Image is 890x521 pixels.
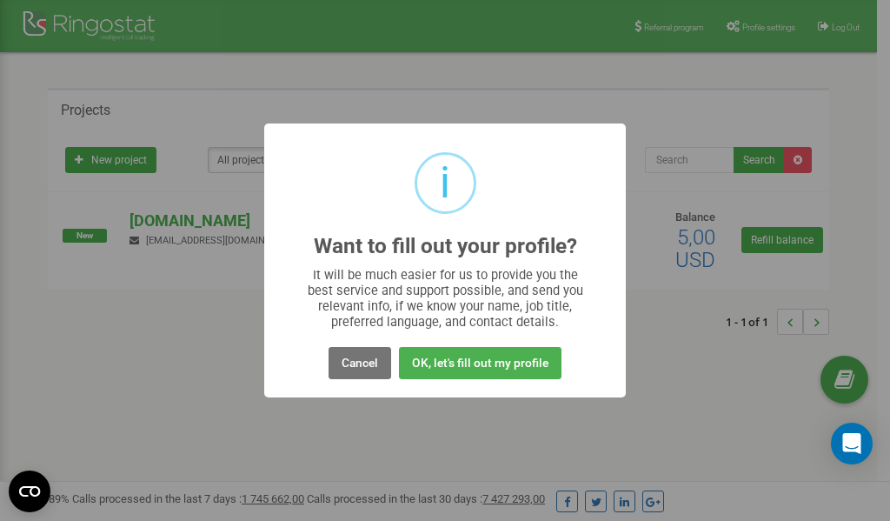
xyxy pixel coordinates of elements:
button: OK, let's fill out my profile [399,347,561,379]
button: Cancel [329,347,391,379]
h2: Want to fill out your profile? [314,235,577,258]
div: i [440,155,450,211]
button: Open CMP widget [9,471,50,512]
div: It will be much easier for us to provide you the best service and support possible, and send you ... [299,267,592,330]
div: Open Intercom Messenger [831,423,873,464]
